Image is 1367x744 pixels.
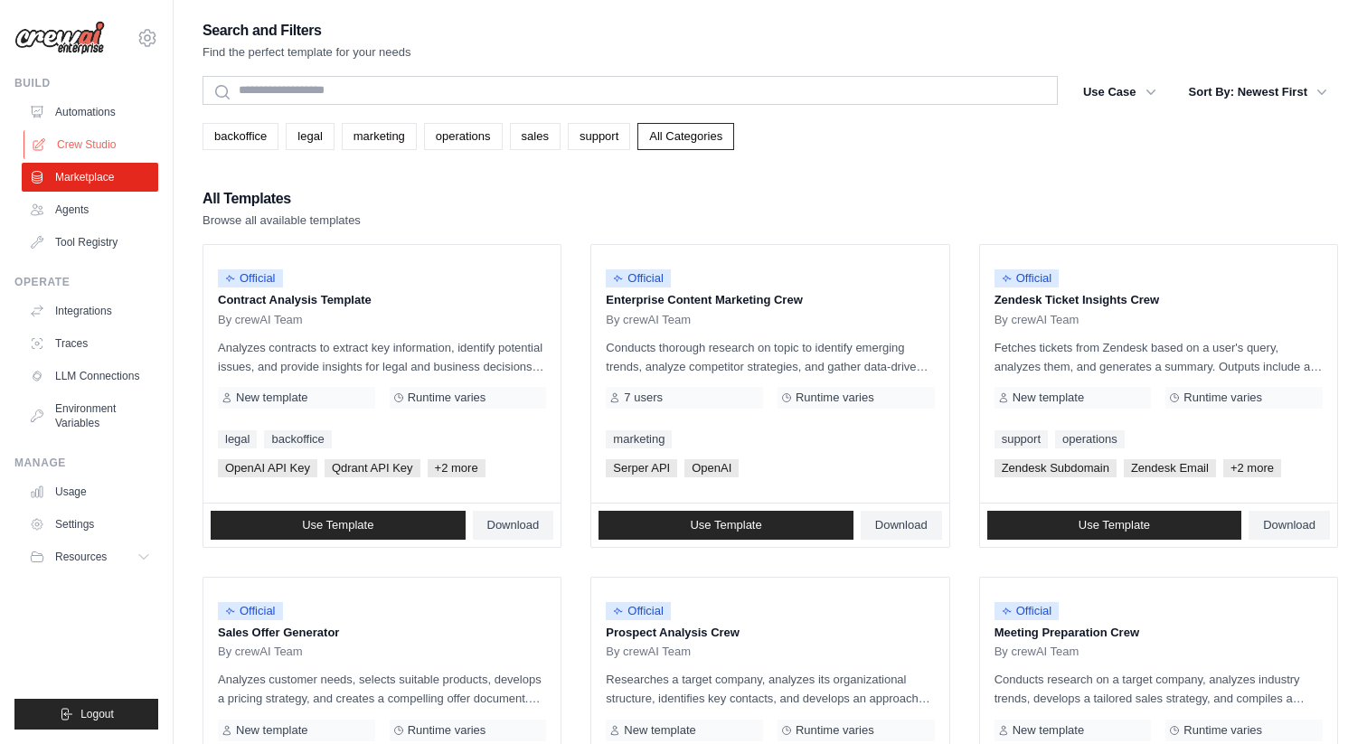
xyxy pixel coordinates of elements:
a: support [568,123,630,150]
span: Use Template [690,518,761,532]
p: Analyzes customer needs, selects suitable products, develops a pricing strategy, and creates a co... [218,670,546,708]
button: Resources [22,542,158,571]
a: All Categories [637,123,734,150]
a: operations [1055,430,1125,448]
span: Download [875,518,928,532]
span: Use Template [302,518,373,532]
span: Official [995,602,1060,620]
p: Enterprise Content Marketing Crew [606,291,934,309]
a: Automations [22,98,158,127]
span: 7 users [624,391,663,405]
a: Download [1249,511,1330,540]
span: OpenAI [684,459,739,477]
p: Meeting Preparation Crew [995,624,1323,642]
span: Official [995,269,1060,287]
a: Marketplace [22,163,158,192]
div: Build [14,76,158,90]
p: Conducts thorough research on topic to identify emerging trends, analyze competitor strategies, a... [606,338,934,376]
span: By crewAI Team [218,645,303,659]
span: Runtime varies [1183,723,1262,738]
span: New template [236,391,307,405]
span: Runtime varies [796,723,874,738]
p: Researches a target company, analyzes its organizational structure, identifies key contacts, and ... [606,670,934,708]
a: LLM Connections [22,362,158,391]
a: legal [218,430,257,448]
span: By crewAI Team [995,645,1079,659]
span: +2 more [428,459,486,477]
a: Usage [22,477,158,506]
span: Zendesk Subdomain [995,459,1117,477]
a: sales [510,123,561,150]
span: Official [218,269,283,287]
a: Environment Variables [22,394,158,438]
span: Download [487,518,540,532]
span: Official [218,602,283,620]
span: Zendesk Email [1124,459,1216,477]
a: Download [861,511,942,540]
a: operations [424,123,503,150]
a: Settings [22,510,158,539]
a: backoffice [203,123,278,150]
a: support [995,430,1048,448]
span: Logout [80,707,114,721]
a: marketing [606,430,672,448]
h2: All Templates [203,186,361,212]
p: Analyzes contracts to extract key information, identify potential issues, and provide insights fo... [218,338,546,376]
span: Official [606,602,671,620]
div: Manage [14,456,158,470]
a: Use Template [211,511,466,540]
a: Agents [22,195,158,224]
button: Logout [14,699,158,730]
span: By crewAI Team [606,645,691,659]
span: New template [1013,391,1084,405]
p: Contract Analysis Template [218,291,546,309]
img: Logo [14,21,105,55]
p: Conducts research on a target company, analyzes industry trends, develops a tailored sales strate... [995,670,1323,708]
span: Serper API [606,459,677,477]
span: Resources [55,550,107,564]
span: Use Template [1079,518,1150,532]
button: Sort By: Newest First [1178,76,1338,108]
a: Traces [22,329,158,358]
a: Tool Registry [22,228,158,257]
span: Qdrant API Key [325,459,420,477]
a: backoffice [264,430,331,448]
a: legal [286,123,334,150]
span: Download [1263,518,1315,532]
span: OpenAI API Key [218,459,317,477]
span: Runtime varies [408,723,486,738]
span: Runtime varies [408,391,486,405]
a: Use Template [599,511,853,540]
span: +2 more [1223,459,1281,477]
span: By crewAI Team [606,313,691,327]
div: Operate [14,275,158,289]
span: New template [236,723,307,738]
span: Official [606,269,671,287]
a: marketing [342,123,417,150]
span: By crewAI Team [995,313,1079,327]
p: Fetches tickets from Zendesk based on a user's query, analyzes them, and generates a summary. Out... [995,338,1323,376]
p: Browse all available templates [203,212,361,230]
a: Integrations [22,297,158,325]
a: Crew Studio [24,130,160,159]
a: Use Template [987,511,1242,540]
a: Download [473,511,554,540]
span: New template [1013,723,1084,738]
h2: Search and Filters [203,18,411,43]
p: Find the perfect template for your needs [203,43,411,61]
span: By crewAI Team [218,313,303,327]
p: Zendesk Ticket Insights Crew [995,291,1323,309]
span: New template [624,723,695,738]
span: Runtime varies [1183,391,1262,405]
p: Sales Offer Generator [218,624,546,642]
p: Prospect Analysis Crew [606,624,934,642]
span: Runtime varies [796,391,874,405]
button: Use Case [1072,76,1167,108]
